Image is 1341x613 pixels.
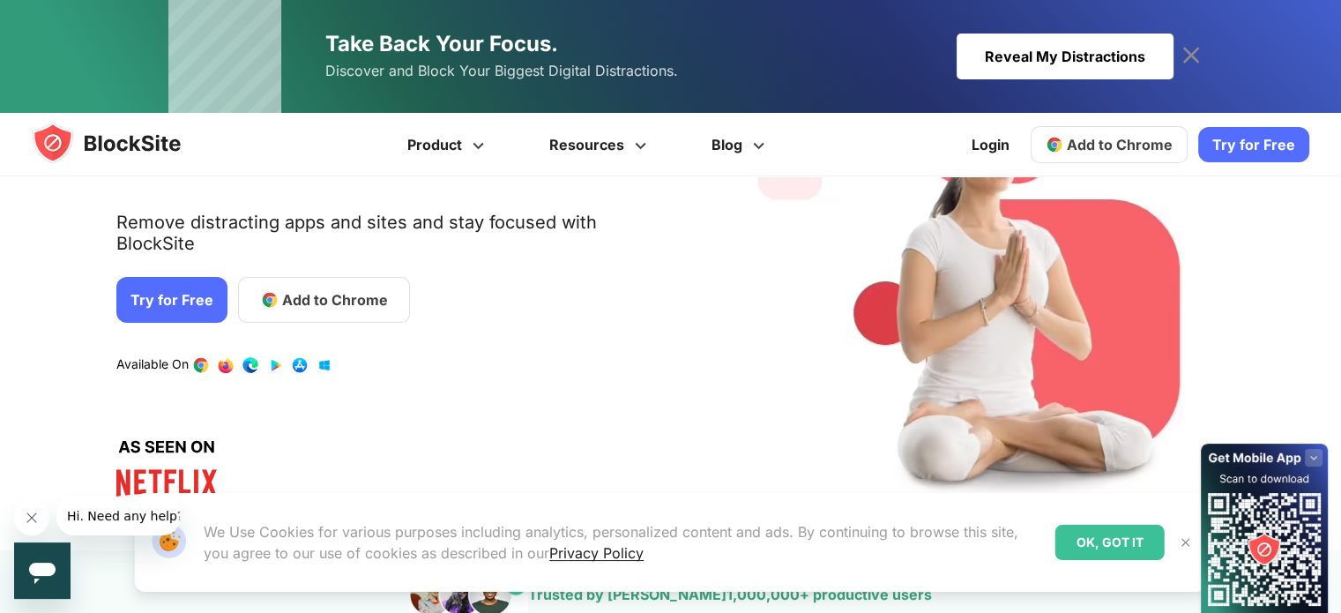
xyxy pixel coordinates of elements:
a: Blog [682,113,800,176]
a: Try for Free [1198,127,1309,162]
span: Add to Chrome [282,289,388,310]
a: Add to Chrome [1031,126,1188,163]
a: Login [961,123,1020,166]
a: Resources [519,113,682,176]
span: Hi. Need any help? [11,12,127,26]
span: Discover and Block Your Biggest Digital Distractions. [325,58,678,84]
text: Remove distracting apps and sites and stay focused with BlockSite [116,212,679,268]
iframe: Message from company [56,497,180,535]
button: Close [1174,531,1197,554]
text: Available On [116,356,189,374]
div: OK, GOT IT [1055,525,1165,560]
iframe: Close message [14,500,49,535]
img: chrome-icon.svg [1046,136,1063,153]
a: Add to Chrome [238,277,410,323]
div: Reveal My Distractions [957,34,1173,79]
span: Add to Chrome [1067,136,1173,153]
iframe: Button to launch messaging window [14,542,71,599]
span: Take Back Your Focus. [325,31,558,56]
a: Try for Free [116,277,227,323]
img: blocksite-icon.5d769676.svg [32,122,215,164]
a: Product [377,113,519,176]
img: Close [1179,535,1193,549]
p: We Use Cookies for various purposes including analytics, personalized content and ads. By continu... [204,521,1041,564]
a: Privacy Policy [549,544,644,562]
